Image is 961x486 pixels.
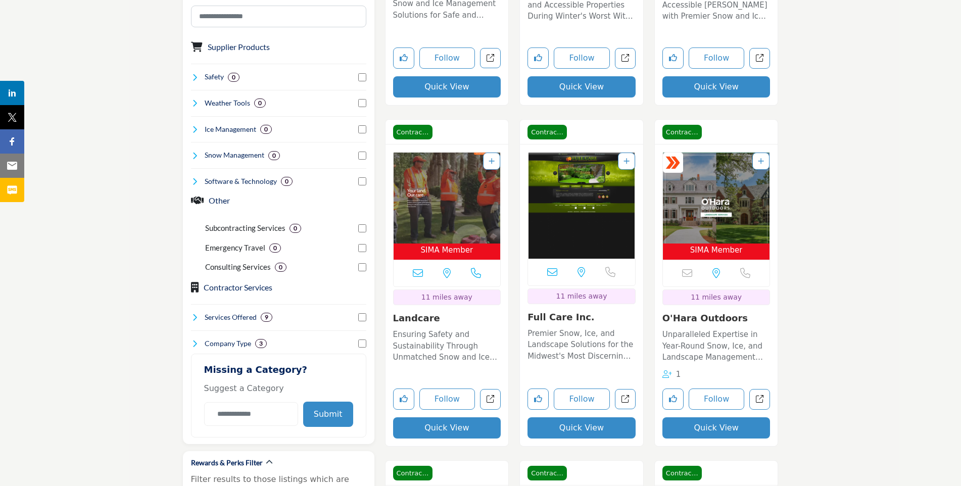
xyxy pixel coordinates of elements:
div: 3 Results For Company Type [255,339,267,348]
input: Select Software & Technology checkbox [358,177,366,185]
a: Landcare [393,313,440,323]
span: Contractor [527,466,567,481]
input: Select Company Type checkbox [358,339,366,348]
b: 0 [258,100,262,107]
span: SIMA Member [690,245,743,256]
div: 0 Results For Weather Tools [254,99,266,108]
button: Like listing [662,47,684,69]
button: Follow [554,47,610,69]
button: Like listing [527,388,549,410]
div: 0 Results For Software & Technology [281,177,293,186]
input: Category Name [204,402,298,426]
input: Select Ice Management checkbox [358,125,366,133]
span: Contractor [527,125,567,140]
button: Follow [554,388,610,410]
h4: Services Offered: Services Offered refers to the specific products, assistance, or expertise a bu... [205,312,257,322]
p: Ensuring Safety and Sustainability Through Unmatched Snow and Ice Management Expertise. This comp... [393,329,501,363]
h4: Weather Tools: Weather Tools refer to instruments, software, and technologies used to monitor, pr... [205,98,250,108]
span: 11 miles away [691,293,742,301]
button: Like listing [662,388,684,410]
input: Select Services Offered checkbox [358,313,366,321]
h2: Rewards & Perks Filter [191,458,263,468]
span: 1 [676,370,681,379]
p: Emergency Travel: Emergency Travel [205,242,265,254]
a: Open done-right-landscapes-llc in new tab [749,48,770,69]
a: Premier Snow, Ice, and Landscape Solutions for the Midwest's Most Discerning Clients Since its in... [527,325,636,362]
div: 0 Results For Subcontracting Services [290,224,301,233]
input: Select Snow Management checkbox [358,152,366,160]
a: Open Listing in new tab [528,153,635,259]
span: Suggest a Category [204,383,284,393]
span: Contractor [662,466,702,481]
h4: Software & Technology: Software & Technology encompasses the development, implementation, and use... [205,176,277,186]
button: Supplier Products [208,41,270,53]
input: Search Category [191,6,366,27]
a: Open ideal-landscape-group in new tab [480,48,501,69]
button: Follow [419,47,475,69]
button: Follow [689,388,745,410]
a: Full Care Inc. [527,312,595,322]
span: Contractor [393,466,433,481]
img: ASM Certified Badge Icon [665,155,681,170]
b: 9 [265,314,268,321]
button: Contractor Services [204,281,272,294]
h3: Landcare [393,313,501,324]
p: Subcontracting Services: Subcontracting Services [205,222,285,234]
span: SIMA Member [421,245,473,256]
a: Open Listing in new tab [394,153,501,260]
button: Quick View [393,417,501,439]
h4: Company Type: A Company Type refers to the legal structure of a business, such as sole proprietor... [205,338,251,349]
p: Unparalleled Expertise in Year-Round Snow, Ice, and Landscape Management Solutions With over twen... [662,329,771,363]
div: 0 Results For Consulting Services [275,263,286,272]
h4: Snow Management: Snow management involves the removal, relocation, and mitigation of snow accumul... [205,150,264,160]
div: 9 Results For Services Offered [261,313,272,322]
button: Like listing [393,47,414,69]
button: Follow [419,388,475,410]
button: Quick View [527,417,636,439]
p: Consulting Services: Consulting Services [205,261,271,273]
h4: Ice Management: Ice management involves the control, removal, and prevention of ice accumulation ... [205,124,256,134]
b: 0 [272,152,276,159]
input: Select Subcontracting Services checkbox [358,224,366,232]
a: Add To List [623,157,630,165]
span: 11 miles away [556,292,607,300]
b: 0 [279,264,282,271]
button: Quick View [662,76,771,98]
span: Contractor [662,125,702,140]
div: Followers [662,369,681,380]
h2: Missing a Category? [204,364,353,382]
a: Unparalleled Expertise in Year-Round Snow, Ice, and Landscape Management Solutions With over twen... [662,326,771,363]
button: Submit [303,402,353,427]
input: Select Consulting Services checkbox [358,263,366,271]
button: Other [209,195,230,207]
div: 0 Results For Snow Management [268,151,280,160]
input: Select Weather Tools checkbox [358,99,366,107]
div: 0 Results For Safety [228,73,239,82]
div: 0 Results For Ice Management [260,125,272,134]
b: 0 [273,245,277,252]
b: 3 [259,340,263,347]
img: Full Care Inc. [528,153,635,259]
a: Open Listing in new tab [663,153,770,260]
h3: O'Hara Outdoors [662,313,771,324]
a: Ensuring Safety and Sustainability Through Unmatched Snow and Ice Management Expertise. This comp... [393,326,501,363]
a: Open loyet-landscape-maintenance-inc in new tab [615,48,636,69]
img: O'Hara Outdoors [663,153,770,244]
button: Like listing [393,388,414,410]
p: Premier Snow, Ice, and Landscape Solutions for the Midwest's Most Discerning Clients Since its in... [527,328,636,362]
a: O'Hara Outdoors [662,313,748,323]
span: Contractor [393,125,433,140]
b: 0 [285,178,289,185]
button: Quick View [527,76,636,98]
button: Like listing [527,47,549,69]
b: 0 [232,74,235,81]
b: 0 [294,225,297,232]
a: Add To List [489,157,495,165]
div: 0 Results For Emergency Travel [269,244,281,253]
input: Select Safety checkbox [358,73,366,81]
b: 0 [264,126,268,133]
h3: Full Care Inc. [527,312,636,323]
